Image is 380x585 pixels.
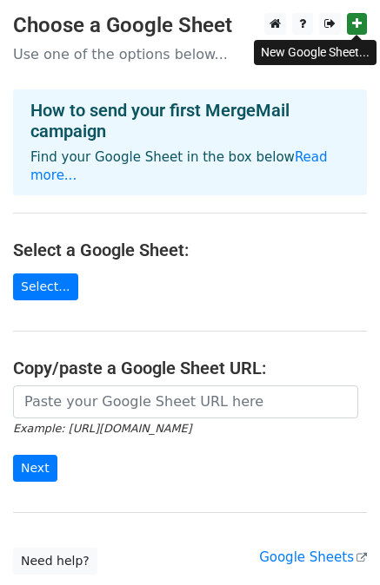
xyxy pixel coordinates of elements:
p: Find your Google Sheet in the box below [30,148,350,185]
input: Paste your Google Sheet URL here [13,385,358,418]
input: Next [13,455,57,482]
div: New Google Sheet... [254,40,377,65]
small: Example: [URL][DOMAIN_NAME] [13,422,191,435]
h4: Select a Google Sheet: [13,240,367,260]
a: Need help? [13,548,97,575]
a: Google Sheets [259,549,367,565]
a: Read more... [30,149,328,183]
h4: Copy/paste a Google Sheet URL: [13,358,367,378]
p: Use one of the options below... [13,45,367,63]
h4: How to send your first MergeMail campaign [30,100,350,141]
a: Select... [13,273,78,300]
iframe: Chat Widget [293,502,380,585]
h3: Choose a Google Sheet [13,13,367,38]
